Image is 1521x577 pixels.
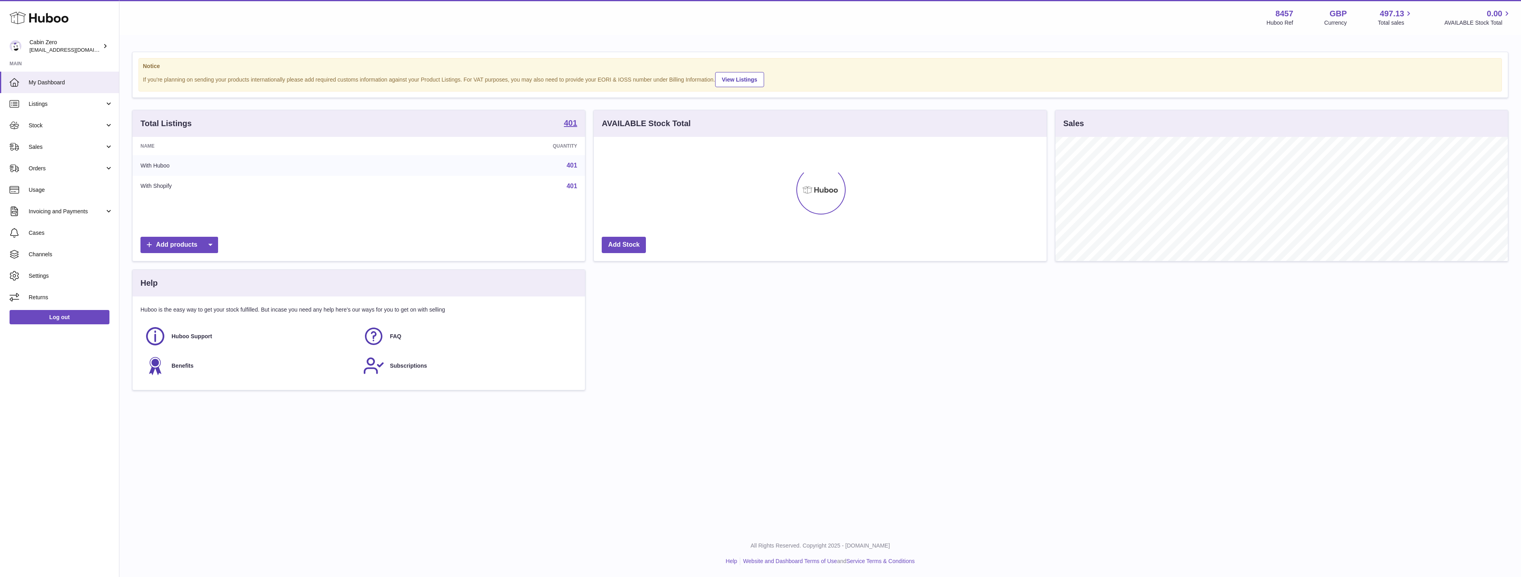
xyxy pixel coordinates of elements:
span: Cases [29,229,113,237]
li: and [740,558,915,565]
td: With Shopify [133,176,376,197]
strong: Notice [143,62,1498,70]
a: Benefits [144,355,355,376]
a: Add products [140,237,218,253]
a: 401 [567,162,577,169]
a: Help [726,558,737,564]
span: Subscriptions [390,362,427,370]
strong: 401 [564,119,577,127]
span: Listings [29,100,105,108]
strong: GBP [1330,8,1347,19]
span: Sales [29,143,105,151]
span: Invoicing and Payments [29,208,105,215]
span: 497.13 [1380,8,1404,19]
a: 0.00 AVAILABLE Stock Total [1444,8,1511,27]
span: Returns [29,294,113,301]
div: Cabin Zero [29,39,101,54]
span: My Dashboard [29,79,113,86]
a: 497.13 Total sales [1378,8,1413,27]
span: Channels [29,251,113,258]
span: AVAILABLE Stock Total [1444,19,1511,27]
span: 0.00 [1487,8,1502,19]
a: Service Terms & Conditions [846,558,915,564]
img: internalAdmin-8457@internal.huboo.com [10,40,21,52]
span: Settings [29,272,113,280]
div: Huboo Ref [1267,19,1293,27]
span: [EMAIL_ADDRESS][DOMAIN_NAME] [29,47,117,53]
a: 401 [564,119,577,129]
a: Log out [10,310,109,324]
div: Currency [1324,19,1347,27]
span: Usage [29,186,113,194]
strong: 8457 [1275,8,1293,19]
span: Orders [29,165,105,172]
span: Total sales [1378,19,1413,27]
p: All Rights Reserved. Copyright 2025 - [DOMAIN_NAME] [126,542,1515,550]
div: If you're planning on sending your products internationally please add required customs informati... [143,71,1498,87]
h3: Help [140,278,158,288]
span: FAQ [390,333,402,340]
a: View Listings [715,72,764,87]
a: Subscriptions [363,355,573,376]
a: FAQ [363,326,573,347]
h3: AVAILABLE Stock Total [602,118,690,129]
span: Stock [29,122,105,129]
a: Huboo Support [144,326,355,347]
span: Benefits [172,362,193,370]
h3: Sales [1063,118,1084,129]
a: Website and Dashboard Terms of Use [743,558,837,564]
span: Huboo Support [172,333,212,340]
a: 401 [567,183,577,189]
td: With Huboo [133,155,376,176]
h3: Total Listings [140,118,192,129]
p: Huboo is the easy way to get your stock fulfilled. But incase you need any help here's our ways f... [140,306,577,314]
th: Name [133,137,376,155]
th: Quantity [376,137,585,155]
a: Add Stock [602,237,646,253]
